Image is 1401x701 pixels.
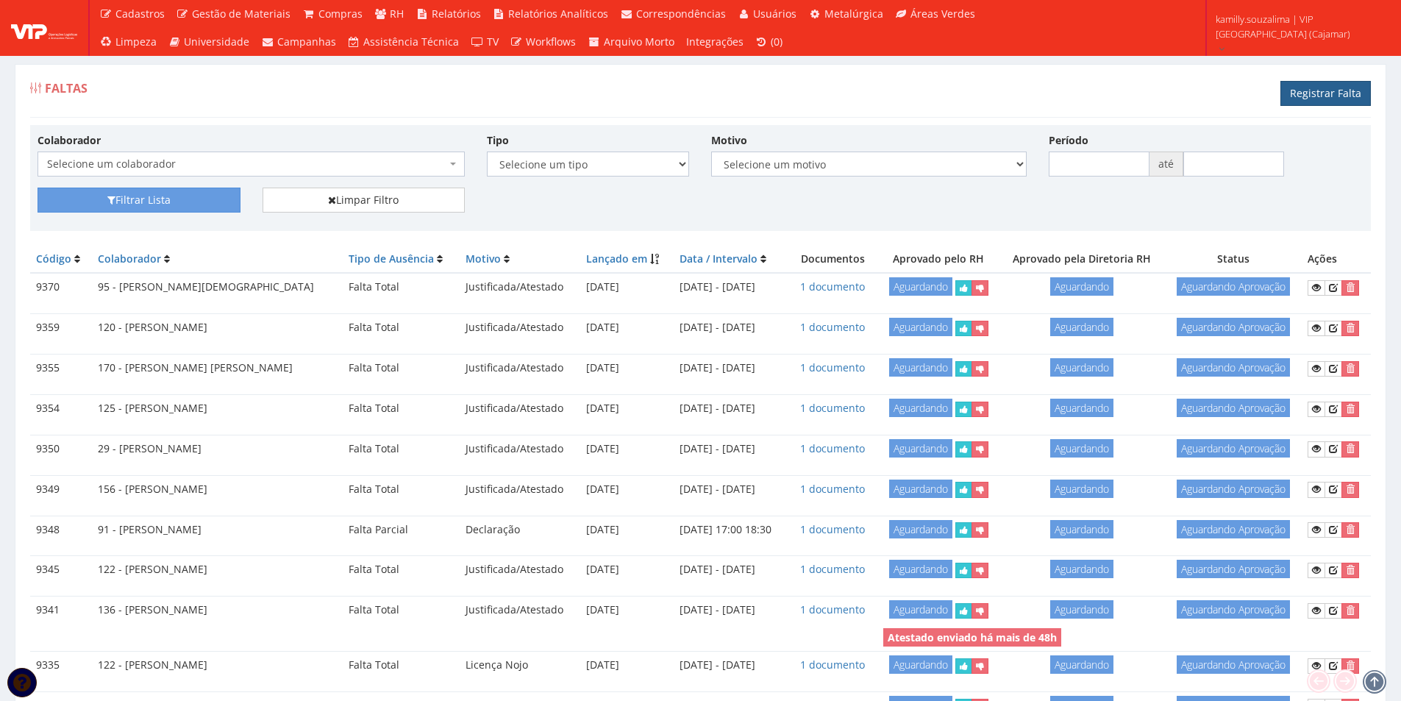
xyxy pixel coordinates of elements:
th: Ações [1302,246,1371,273]
span: Selecione um colaborador [47,157,446,171]
span: Aguardando Aprovação [1177,560,1290,578]
a: Campanhas [255,28,342,56]
a: 1 documento [800,658,865,672]
span: Correspondências [636,7,726,21]
td: 9359 [30,314,92,342]
span: Aguardando [889,439,952,458]
td: Licença Nojo [460,652,580,680]
td: [DATE] [580,314,674,342]
td: [DATE] - [DATE] [674,394,788,422]
td: 9335 [30,652,92,680]
td: Justificada/Atestado [460,314,580,342]
a: Limpar Filtro [263,188,466,213]
td: [DATE] - [DATE] [674,435,788,463]
a: 1 documento [800,401,865,415]
td: [DATE] [580,355,674,382]
td: Falta Total [343,314,460,342]
a: (0) [749,28,789,56]
td: 122 - [PERSON_NAME] [92,556,343,584]
span: Aguardando Aprovação [1177,439,1290,458]
td: Falta Total [343,475,460,503]
span: RH [390,7,404,21]
a: 1 documento [800,562,865,576]
th: Documentos [788,246,877,273]
td: Falta Total [343,597,460,625]
td: 9349 [30,475,92,503]
td: 170 - [PERSON_NAME] [PERSON_NAME] [92,355,343,382]
span: Aguardando Aprovação [1177,600,1290,619]
span: Aguardando [1050,480,1113,498]
span: até [1149,152,1183,177]
a: Registrar Falta [1280,81,1371,106]
a: Assistência Técnica [342,28,466,56]
a: Colaborador [98,252,161,266]
td: 9341 [30,597,92,625]
span: Aguardando Aprovação [1177,358,1290,377]
td: [DATE] [580,597,674,625]
td: Falta Total [343,435,460,463]
span: Aguardando Aprovação [1177,399,1290,417]
td: [DATE] - [DATE] [674,556,788,584]
a: Código [36,252,71,266]
span: Metalúrgica [824,7,883,21]
span: Workflows [526,35,576,49]
span: TV [487,35,499,49]
td: Declaração [460,516,580,544]
td: Justificada/Atestado [460,475,580,503]
button: Filtrar Lista [38,188,240,213]
strong: Atestado enviado há mais de 48h [888,630,1057,644]
span: (0) [771,35,783,49]
label: Período [1049,133,1088,148]
label: Motivo [711,133,747,148]
a: Lançado em [586,252,647,266]
td: 120 - [PERSON_NAME] [92,314,343,342]
a: Tipo de Ausência [349,252,434,266]
th: Aprovado pela Diretoria RH [999,246,1164,273]
td: Falta Parcial [343,516,460,544]
td: 95 - [PERSON_NAME][DEMOGRAPHIC_DATA] [92,273,343,302]
span: Aguardando [1050,399,1113,417]
a: Arquivo Morto [582,28,680,56]
td: [DATE] [580,394,674,422]
span: Relatórios [432,7,481,21]
td: [DATE] - [DATE] [674,597,788,625]
td: Justificada/Atestado [460,597,580,625]
span: Campanhas [277,35,336,49]
span: Universidade [184,35,249,49]
label: Tipo [487,133,509,148]
span: Integrações [686,35,744,49]
span: Aguardando [889,358,952,377]
td: 29 - [PERSON_NAME] [92,435,343,463]
span: Aguardando [1050,439,1113,458]
td: 9355 [30,355,92,382]
td: 91 - [PERSON_NAME] [92,516,343,544]
a: Limpeza [93,28,163,56]
span: Assistência Técnica [363,35,459,49]
td: Justificada/Atestado [460,394,580,422]
td: [DATE] 17:00 18:30 [674,516,788,544]
td: Falta Total [343,394,460,422]
span: Aguardando [889,655,952,674]
td: [DATE] - [DATE] [674,652,788,680]
span: Aguardando [1050,520,1113,538]
th: Aprovado pelo RH [877,246,999,273]
td: [DATE] [580,516,674,544]
span: Aguardando [1050,655,1113,674]
a: 1 documento [800,360,865,374]
td: 9370 [30,273,92,302]
span: Aguardando [889,480,952,498]
span: Aguardando Aprovação [1177,520,1290,538]
a: Universidade [163,28,256,56]
td: 122 - [PERSON_NAME] [92,652,343,680]
a: 1 documento [800,280,865,293]
td: 9350 [30,435,92,463]
td: Falta Total [343,273,460,302]
td: Justificada/Atestado [460,355,580,382]
td: [DATE] - [DATE] [674,475,788,503]
a: 1 documento [800,320,865,334]
span: Relatórios Analíticos [508,7,608,21]
span: Aguardando [1050,358,1113,377]
a: Integrações [680,28,749,56]
a: 1 documento [800,602,865,616]
span: Gestão de Materiais [192,7,290,21]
